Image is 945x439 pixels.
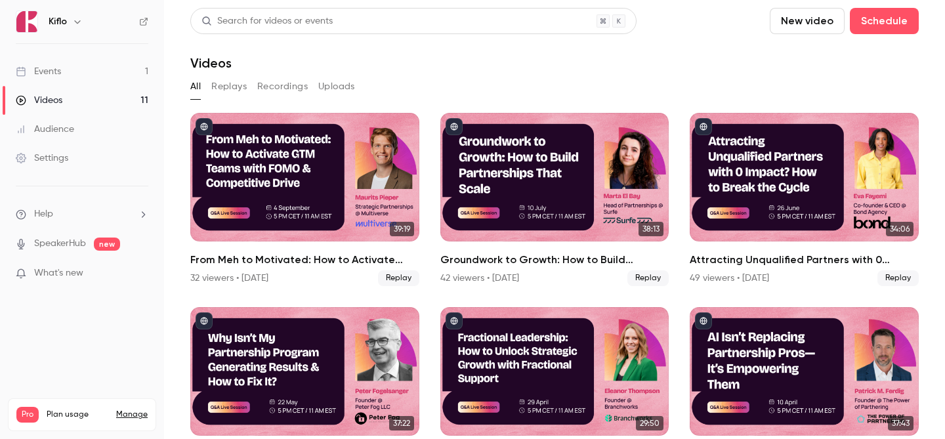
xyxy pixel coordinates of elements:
[440,252,669,268] h2: Groundwork to Growth: How to Build Partnerships That Scale
[446,118,463,135] button: published
[190,272,268,285] div: 32 viewers • [DATE]
[690,113,919,286] li: Attracting Unqualified Partners with 0 Impact? How to Break the Cycle
[190,76,201,97] button: All
[201,14,333,28] div: Search for videos or events
[16,65,61,78] div: Events
[695,312,712,329] button: published
[695,118,712,135] button: published
[196,312,213,329] button: published
[690,252,919,268] h2: Attracting Unqualified Partners with 0 Impact? How to Break the Cycle
[190,113,419,286] a: 39:19From Meh to Motivated: How to Activate GTM Teams with FOMO & Competitive Drive32 viewers • [...
[16,94,62,107] div: Videos
[690,272,769,285] div: 49 viewers • [DATE]
[446,312,463,329] button: published
[690,113,919,286] a: 34:06Attracting Unqualified Partners with 0 Impact? How to Break the Cycle49 viewers • [DATE]Replay
[34,266,83,280] span: What's new
[16,152,68,165] div: Settings
[627,270,669,286] span: Replay
[390,222,414,236] span: 39:19
[888,416,913,430] span: 37:43
[440,113,669,286] li: Groundwork to Growth: How to Build Partnerships That Scale
[116,409,148,420] a: Manage
[16,207,148,221] li: help-dropdown-opener
[196,118,213,135] button: published
[190,55,232,71] h1: Videos
[636,416,663,430] span: 29:50
[133,268,148,280] iframe: Noticeable Trigger
[639,222,663,236] span: 38:13
[211,76,247,97] button: Replays
[378,270,419,286] span: Replay
[16,407,39,423] span: Pro
[440,272,519,285] div: 42 viewers • [DATE]
[16,11,37,32] img: Kiflo
[257,76,308,97] button: Recordings
[190,252,419,268] h2: From Meh to Motivated: How to Activate GTM Teams with FOMO & Competitive Drive
[850,8,919,34] button: Schedule
[16,123,74,136] div: Audience
[318,76,355,97] button: Uploads
[34,237,86,251] a: SpeakerHub
[389,416,414,430] span: 37:22
[94,238,120,251] span: new
[49,15,67,28] h6: Kiflo
[34,207,53,221] span: Help
[877,270,919,286] span: Replay
[47,409,108,420] span: Plan usage
[190,113,419,286] li: From Meh to Motivated: How to Activate GTM Teams with FOMO & Competitive Drive
[440,113,669,286] a: 38:13Groundwork to Growth: How to Build Partnerships That Scale42 viewers • [DATE]Replay
[190,8,919,431] section: Videos
[770,8,845,34] button: New video
[886,222,913,236] span: 34:06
